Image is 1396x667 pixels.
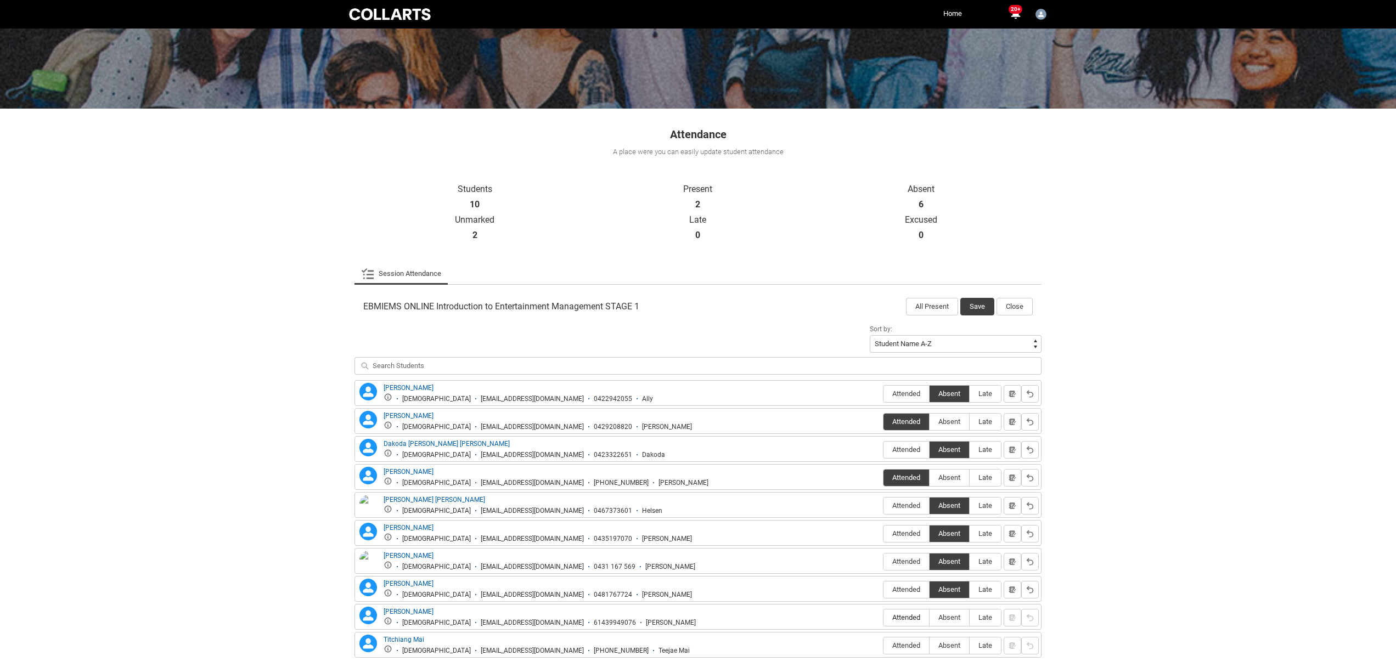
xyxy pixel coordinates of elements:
div: [DEMOGRAPHIC_DATA] [402,619,471,627]
a: Dakoda [PERSON_NAME] [PERSON_NAME] [384,440,510,448]
button: Save [960,298,994,315]
a: [PERSON_NAME] [384,608,434,615]
span: Attended [883,417,929,426]
button: Notes [1004,441,1021,459]
button: Reset [1021,609,1039,626]
span: Attended [883,641,929,649]
p: Students [363,184,587,195]
a: [PERSON_NAME] [384,580,434,587]
div: [EMAIL_ADDRESS][DOMAIN_NAME] [481,423,584,431]
button: Notes [1004,581,1021,598]
span: Attended [883,501,929,510]
div: [PERSON_NAME] [642,591,692,599]
div: [EMAIL_ADDRESS][DOMAIN_NAME] [481,535,584,543]
div: [EMAIL_ADDRESS][DOMAIN_NAME] [481,479,584,487]
p: Unmarked [363,214,587,225]
div: [EMAIL_ADDRESS][DOMAIN_NAME] [481,563,584,571]
span: 20+ [1009,5,1022,14]
img: Helsen Ryder [359,495,377,519]
button: Reset [1021,581,1039,598]
span: Attended [883,557,929,566]
div: Teejae Mai [658,647,690,655]
div: [DEMOGRAPHIC_DATA] [402,423,471,431]
div: 0431 167 569 [594,563,635,571]
button: Reset [1021,385,1039,403]
span: Absent [930,389,969,398]
span: Late [970,389,1001,398]
div: 0429208820 [594,423,632,431]
div: [DEMOGRAPHIC_DATA] [402,563,471,571]
div: A place were you can easily update student attendance [353,146,1043,157]
span: Absent [930,445,969,454]
span: Attended [883,389,929,398]
div: 0422942055 [594,395,632,403]
span: Late [970,641,1001,649]
span: Absent [930,641,969,649]
strong: 10 [470,199,480,210]
lightning-icon: Dakoda Adams Leary [359,439,377,456]
button: Reset [1021,553,1039,570]
div: [PERSON_NAME] [658,479,708,487]
div: [EMAIL_ADDRESS][DOMAIN_NAME] [481,507,584,515]
a: Session Attendance [361,263,441,285]
span: Absent [930,585,969,593]
button: All Present [906,298,958,315]
span: Late [970,557,1001,566]
span: Late [970,445,1001,454]
a: [PERSON_NAME] [PERSON_NAME] [384,496,485,504]
strong: 2 [695,199,700,210]
lightning-icon: Thomas Cole [359,607,377,624]
div: [DEMOGRAPHIC_DATA] [402,647,471,655]
button: 20+ [1009,8,1022,21]
div: 0423322651 [594,451,632,459]
div: 0467373601 [594,507,632,515]
span: Late [970,473,1001,482]
button: Notes [1004,385,1021,403]
p: Excused [809,214,1033,225]
span: Late [970,501,1001,510]
li: Session Attendance [354,263,448,285]
span: Late [970,529,1001,538]
div: [PERSON_NAME] [646,619,696,627]
div: 61439949076 [594,619,636,627]
span: Absent [930,501,969,510]
div: [DEMOGRAPHIC_DATA] [402,591,471,599]
div: 0435197070 [594,535,632,543]
span: Attended [883,445,929,454]
div: Dakoda [642,451,665,459]
div: [EMAIL_ADDRESS][DOMAIN_NAME] [481,647,584,655]
div: [DEMOGRAPHIC_DATA] [402,395,471,403]
span: Sort by: [870,325,892,333]
div: [DEMOGRAPHIC_DATA] [402,535,471,543]
button: Reset [1021,413,1039,431]
div: [PHONE_NUMBER] [594,647,649,655]
span: Attended [883,473,929,482]
a: [PERSON_NAME] [384,384,434,392]
lightning-icon: Harrison Leithhead [359,467,377,484]
span: Late [970,417,1001,426]
span: Absent [930,417,969,426]
span: Late [970,613,1001,621]
img: Michael Micallef [359,551,377,575]
span: Absent [930,529,969,538]
button: Notes [1004,413,1021,431]
button: Notes [1004,525,1021,542]
div: [DEMOGRAPHIC_DATA] [402,507,471,515]
button: Reset [1021,497,1039,515]
button: Reset [1021,441,1039,459]
strong: 2 [472,230,477,241]
div: [EMAIL_ADDRESS][DOMAIN_NAME] [481,591,584,599]
span: Absent [930,473,969,482]
button: Reset [1021,637,1039,654]
span: Attended [883,529,929,538]
a: [PERSON_NAME] [384,412,434,420]
button: Notes [1004,553,1021,570]
div: 0481767724 [594,591,632,599]
div: [EMAIL_ADDRESS][DOMAIN_NAME] [481,395,584,403]
lightning-icon: Lucas Devletoglou [359,523,377,540]
a: [PERSON_NAME] [384,524,434,532]
button: Notes [1004,497,1021,515]
button: Reset [1021,525,1039,542]
span: Attended [883,613,929,621]
a: Titchiang Mai [384,636,424,643]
